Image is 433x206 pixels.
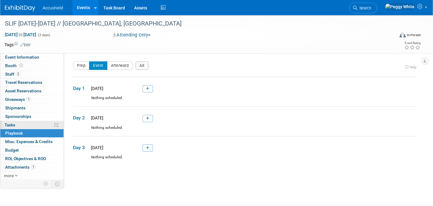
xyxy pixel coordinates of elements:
[407,33,421,37] div: In-Person
[18,63,24,68] span: Booth not reserved yet
[73,95,416,106] div: Nothing scheduled.
[349,3,377,13] a: Search
[5,72,20,77] span: Staff
[37,33,50,37] span: (3 days)
[5,55,39,60] span: Event Information
[5,63,24,68] span: Booth
[111,32,153,38] button: Attending Only
[410,65,416,69] span: help
[5,148,19,153] span: Budget
[43,5,63,10] span: Accushield
[18,32,23,37] span: to
[16,72,20,76] span: 2
[0,78,64,87] a: Travel Reservations
[0,163,64,171] a: Attachments1
[20,43,30,47] a: Edit
[0,53,64,61] a: Event Information
[73,125,416,136] div: Nothing scheduled.
[5,156,46,161] span: ROI, Objectives & ROO
[26,97,31,101] span: 1
[0,104,64,112] a: Shipments
[107,61,133,70] button: Afterward
[41,180,51,188] td: Personalize Event Tab Strip
[0,138,64,146] a: Misc. Expenses & Credits
[5,105,26,110] span: Shipments
[0,129,64,137] a: Playbook
[4,173,14,178] span: more
[0,70,64,78] a: Staff2
[31,165,36,169] span: 1
[5,5,35,11] img: ExhibitDay
[5,42,30,48] td: Tags
[5,139,53,144] span: Misc. Expenses & Credits
[5,131,23,136] span: Playbook
[3,18,385,29] div: SLIF [DATE]-[DATE] // [GEOGRAPHIC_DATA], [GEOGRAPHIC_DATA]
[73,85,88,92] span: Day 1
[0,172,64,180] a: more
[89,145,103,150] span: [DATE]
[73,155,416,165] div: Nothing scheduled.
[136,61,148,70] button: All
[73,61,89,70] button: Prep
[0,62,64,70] a: Booth
[0,155,64,163] a: ROI, Objectives & ROO
[5,114,31,119] span: Sponsorships
[0,95,64,104] a: Giveaways1
[5,97,31,102] span: Giveaways
[5,32,36,37] span: [DATE] [DATE]
[51,180,64,188] td: Toggle Event Tabs
[5,122,15,127] span: Tasks
[89,115,103,120] span: [DATE]
[404,42,421,45] div: Event Rating
[0,121,64,129] a: Tasks
[0,146,64,154] a: Budget
[359,32,421,41] div: Event Format
[5,165,36,170] span: Attachments
[89,61,107,70] button: Event
[0,87,64,95] a: Asset Reservations
[73,115,88,121] span: Day 2
[73,144,88,151] span: Day 3
[0,112,64,121] a: Sponsorships
[385,3,415,10] img: Peggy White
[5,80,42,85] span: Travel Reservations
[357,6,371,10] span: Search
[5,88,41,93] span: Asset Reservations
[89,86,103,91] span: [DATE]
[400,33,406,37] img: Format-Inperson.png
